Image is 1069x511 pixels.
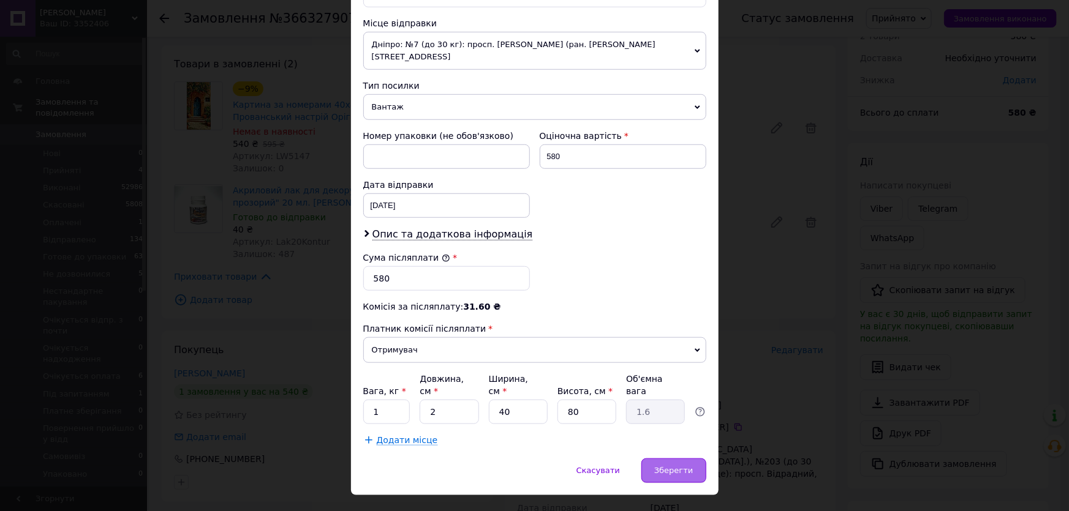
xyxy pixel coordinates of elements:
div: Дата відправки [363,179,530,191]
span: Скасувати [576,466,620,475]
label: Сума післяплати [363,253,450,263]
div: Комісія за післяплату: [363,300,706,313]
label: Вага, кг [363,386,406,396]
div: Номер упаковки (не обов'язково) [363,130,530,142]
span: Отримувач [363,337,706,363]
span: Вантаж [363,94,706,120]
span: Зберегти [654,466,693,475]
label: Висота, см [557,386,613,396]
span: Тип посилки [363,81,420,91]
div: Об'ємна вага [626,373,685,397]
span: Додати місце [377,435,438,446]
label: Довжина, см [420,374,464,396]
span: 31.60 ₴ [463,302,501,311]
label: Ширина, см [489,374,528,396]
span: Опис та додаткова інформація [372,228,533,241]
div: Оціночна вартість [540,130,706,142]
span: Дніпро: №7 (до 30 кг): просп. [PERSON_NAME] (ран. [PERSON_NAME][STREET_ADDRESS] [363,32,706,70]
span: Місце відправки [363,18,437,28]
span: Платник комісії післяплати [363,324,486,334]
